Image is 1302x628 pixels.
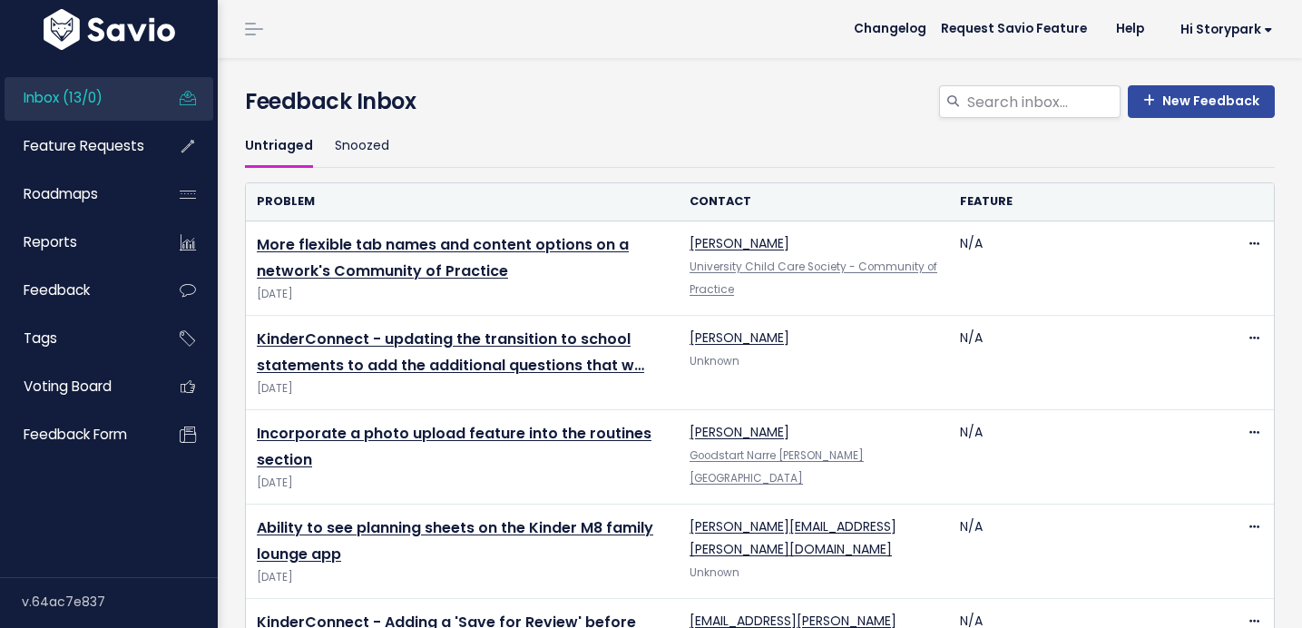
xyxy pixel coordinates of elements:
[1128,85,1275,118] a: New Feedback
[257,329,644,376] a: KinderConnect - updating the transition to school statements to add the additional questions that w…
[5,173,151,215] a: Roadmaps
[245,85,1275,118] h4: Feedback Inbox
[257,517,653,564] a: Ability to see planning sheets on the Kinder M8 family lounge app
[257,234,629,281] a: More flexible tab names and content options on a network's Community of Practice
[926,15,1101,43] a: Request Savio Feature
[24,184,98,203] span: Roadmaps
[1159,15,1287,44] a: Hi Storypark
[965,85,1121,118] input: Search inbox...
[5,77,151,119] a: Inbox (13/0)
[257,379,668,398] span: [DATE]
[24,425,127,444] span: Feedback form
[24,377,112,396] span: Voting Board
[5,366,151,407] a: Voting Board
[257,285,668,304] span: [DATE]
[690,423,789,441] a: [PERSON_NAME]
[24,88,103,107] span: Inbox (13/0)
[24,280,90,299] span: Feedback
[690,260,937,297] a: University Child Care Society - Community of Practice
[245,125,313,168] a: Untriaged
[257,423,651,470] a: Incorporate a photo upload feature into the routines section
[246,183,679,221] th: Problem
[949,316,1219,410] td: N/A
[690,329,789,347] a: [PERSON_NAME]
[949,221,1219,316] td: N/A
[690,565,739,580] span: Unknown
[949,505,1219,599] td: N/A
[690,448,864,486] a: Goodstart Narre [PERSON_NAME] [GEOGRAPHIC_DATA]
[245,125,1275,168] ul: Filter feature requests
[690,354,739,368] span: Unknown
[1180,23,1273,36] span: Hi Storypark
[24,232,77,251] span: Reports
[854,23,926,35] span: Changelog
[5,318,151,359] a: Tags
[949,183,1219,221] th: Feature
[24,136,144,155] span: Feature Requests
[679,183,949,221] th: Contact
[5,221,151,263] a: Reports
[949,410,1219,505] td: N/A
[257,474,668,493] span: [DATE]
[690,234,789,252] a: [PERSON_NAME]
[39,9,180,50] img: logo-white.9d6f32f41409.svg
[5,125,151,167] a: Feature Requests
[5,270,151,311] a: Feedback
[5,414,151,456] a: Feedback form
[257,568,668,587] span: [DATE]
[690,517,896,558] a: [PERSON_NAME][EMAIL_ADDRESS][PERSON_NAME][DOMAIN_NAME]
[1101,15,1159,43] a: Help
[22,578,218,625] div: v.64ac7e837
[24,329,57,348] span: Tags
[335,125,389,168] a: Snoozed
